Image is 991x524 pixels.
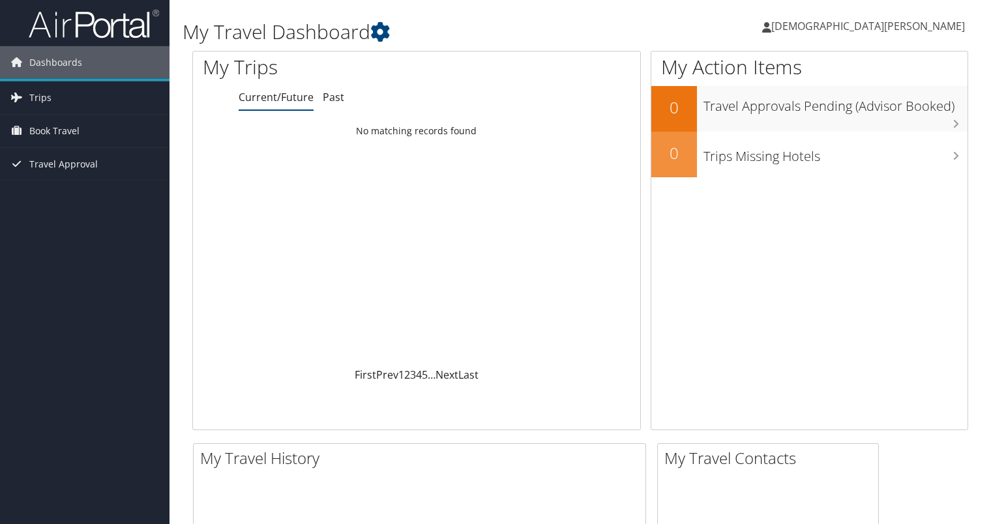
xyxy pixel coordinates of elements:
[422,368,428,382] a: 5
[183,18,713,46] h1: My Travel Dashboard
[29,8,159,39] img: airportal-logo.png
[428,368,436,382] span: …
[436,368,458,382] a: Next
[29,115,80,147] span: Book Travel
[193,119,640,143] td: No matching records found
[29,148,98,181] span: Travel Approval
[651,132,968,177] a: 0Trips Missing Hotels
[376,368,398,382] a: Prev
[29,81,52,114] span: Trips
[651,86,968,132] a: 0Travel Approvals Pending (Advisor Booked)
[458,368,479,382] a: Last
[664,447,878,469] h2: My Travel Contacts
[651,96,697,119] h2: 0
[203,53,444,81] h1: My Trips
[398,368,404,382] a: 1
[416,368,422,382] a: 4
[771,19,965,33] span: [DEMOGRAPHIC_DATA][PERSON_NAME]
[651,142,697,164] h2: 0
[355,368,376,382] a: First
[703,141,968,166] h3: Trips Missing Hotels
[410,368,416,382] a: 3
[239,90,314,104] a: Current/Future
[703,91,968,115] h3: Travel Approvals Pending (Advisor Booked)
[762,7,978,46] a: [DEMOGRAPHIC_DATA][PERSON_NAME]
[200,447,645,469] h2: My Travel History
[323,90,344,104] a: Past
[29,46,82,79] span: Dashboards
[404,368,410,382] a: 2
[651,53,968,81] h1: My Action Items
